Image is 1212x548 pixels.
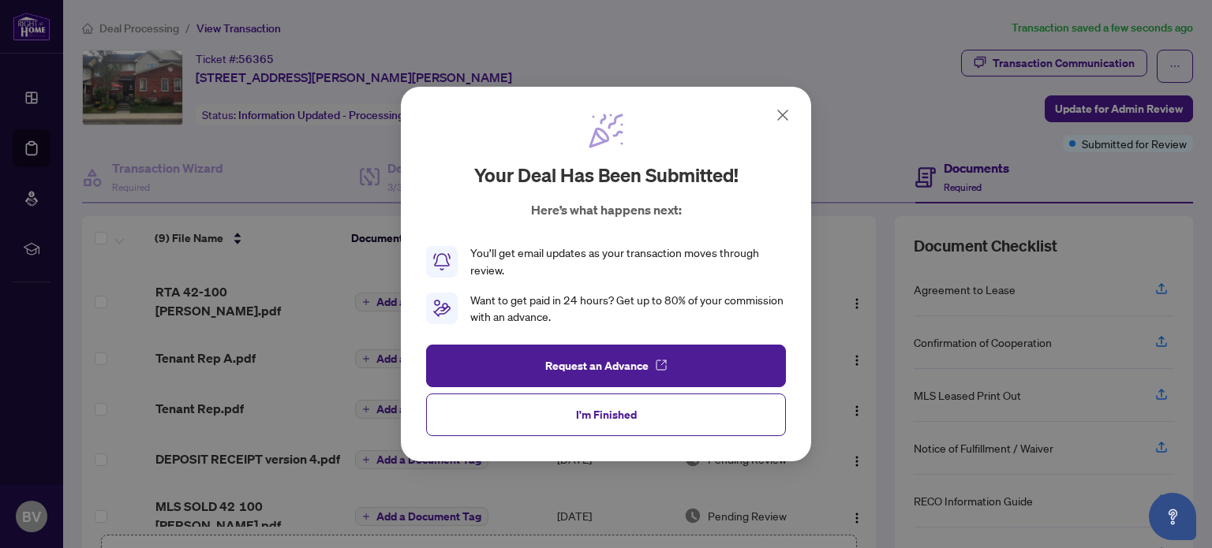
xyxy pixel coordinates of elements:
button: I'm Finished [426,393,786,436]
button: Request an Advance [426,345,786,387]
p: Here’s what happens next: [531,200,682,219]
div: You’ll get email updates as your transaction moves through review. [470,244,786,279]
span: Request an Advance [545,353,649,378]
span: I'm Finished [576,402,637,427]
div: Want to get paid in 24 hours? Get up to 80% of your commission with an advance. [470,292,786,326]
h2: Your deal has been submitted! [474,162,739,188]
button: Open asap [1149,493,1196,540]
